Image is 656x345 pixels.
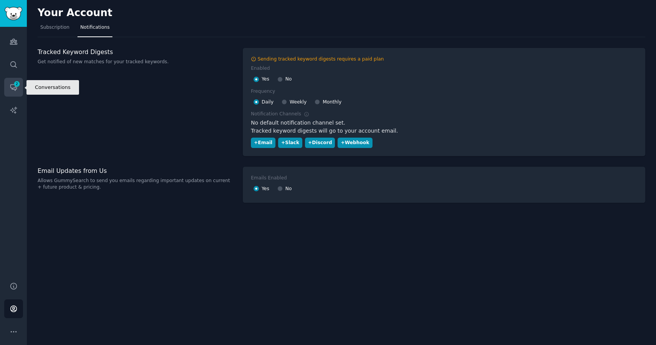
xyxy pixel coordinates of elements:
button: +Webhook [338,138,372,148]
div: + Discord [308,140,332,146]
span: Yes [262,76,269,83]
h3: Email Updates from Us [38,167,235,175]
h3: Tracked Keyword Digests [38,48,235,56]
p: Allows GummySearch to send you emails regarding important updates on current + future product & p... [38,177,235,191]
button: +Email [251,138,275,148]
span: 2 [13,81,20,87]
h2: Your Account [38,7,112,19]
a: Subscription [38,21,72,37]
span: No [285,76,292,83]
span: Monthly [323,99,341,106]
span: Weekly [290,99,307,106]
button: +Discord [305,138,335,148]
span: No [285,186,292,192]
a: Sending tracked keyword digests requires a paid plan [251,56,637,63]
div: Sending tracked keyword digests requires a paid plan [258,56,384,63]
div: No default notification channel set. [251,119,637,127]
span: Daily [262,99,274,106]
a: 2 [4,78,23,97]
div: + Slack [281,140,299,146]
img: GummySearch logo [5,7,22,20]
button: +Slack [278,138,302,148]
span: Notifications [80,24,110,31]
div: + Email [254,140,272,146]
div: Enabled [251,65,270,72]
a: Notifications [77,21,112,37]
div: + Webhook [341,140,369,146]
span: Yes [262,186,269,192]
p: Get notified of new matches for your tracked keywords. [38,59,235,66]
div: Frequency [251,88,275,95]
div: Notification Channels [251,111,309,118]
div: Tracked keyword digests will go to your account email. [251,127,637,135]
div: Emails Enabled [251,175,287,182]
span: Subscription [40,24,69,31]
